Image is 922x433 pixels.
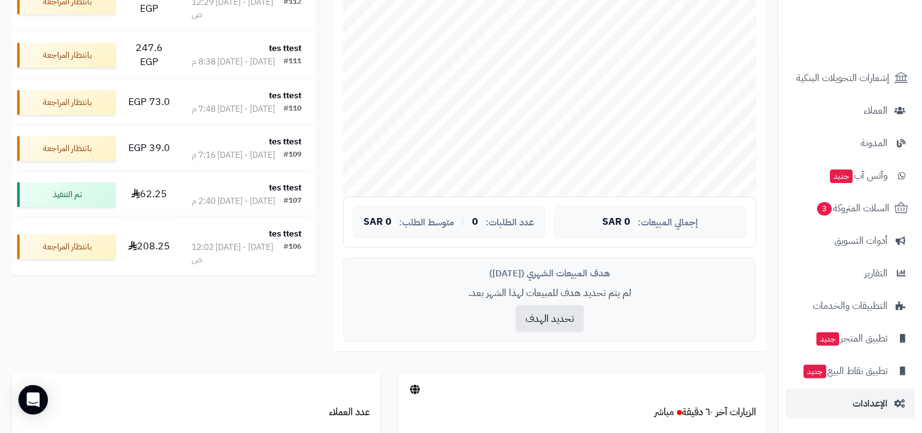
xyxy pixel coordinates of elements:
a: التقارير [786,259,915,288]
span: | [462,217,465,227]
span: 0 SAR [602,217,630,228]
td: 247.6 EGP [120,31,177,79]
a: العملاء [786,96,915,125]
a: الإعدادات [786,389,915,418]
div: #109 [284,149,301,162]
strong: tes ttest [269,135,301,148]
a: عدد العملاء [330,405,371,419]
span: السلات المتروكة [816,200,889,217]
div: #106 [284,241,301,266]
span: التقارير [864,265,888,282]
span: أدوات التسويق [834,232,888,249]
td: 208.25 [120,218,177,276]
span: إشعارات التحويلات البنكية [796,69,889,87]
span: عدد الطلبات: [486,217,534,228]
a: تطبيق نقاط البيعجديد [786,356,915,386]
div: [DATE] - [DATE] 8:38 م [192,56,275,68]
div: Open Intercom Messenger [18,385,48,415]
a: الزيارات آخر ٦٠ دقيقةمباشر [654,405,756,419]
div: #107 [284,195,301,208]
span: 0 [472,217,478,228]
span: المدونة [861,135,888,152]
strong: tes ttest [269,42,301,55]
span: 3 [817,202,832,216]
img: logo-2.png [839,33,910,58]
a: وآتس آبجديد [786,161,915,190]
td: 39.0 EGP [120,126,177,171]
div: #111 [284,56,301,68]
span: الإعدادات [853,395,888,412]
div: بانتظار المراجعة [17,136,115,161]
div: بانتظار المراجعة [17,235,115,259]
button: تحديد الهدف [516,305,584,332]
div: [DATE] - [DATE] 7:48 م [192,103,275,115]
a: السلات المتروكة3 [786,193,915,223]
span: إجمالي المبيعات: [638,217,698,228]
small: مباشر [654,405,674,419]
div: هدف المبيعات الشهري ([DATE]) [353,267,746,280]
span: جديد [816,332,839,346]
a: التطبيقات والخدمات [786,291,915,321]
p: لم يتم تحديد هدف للمبيعات لهذا الشهر بعد. [353,286,746,300]
div: #110 [284,103,301,115]
td: 73.0 EGP [120,80,177,125]
span: العملاء [864,102,888,119]
span: وآتس آب [829,167,888,184]
td: 62.25 [120,172,177,217]
strong: tes ttest [269,89,301,102]
a: أدوات التسويق [786,226,915,256]
a: المدونة [786,128,915,158]
a: إشعارات التحويلات البنكية [786,63,915,93]
div: [DATE] - [DATE] 12:02 ص [192,241,284,266]
div: تم التنفيذ [17,182,115,207]
div: [DATE] - [DATE] 2:40 م [192,195,275,208]
strong: tes ttest [269,227,301,240]
span: التطبيقات والخدمات [813,297,888,314]
span: جديد [804,365,826,378]
div: [DATE] - [DATE] 7:16 م [192,149,275,162]
strong: tes ttest [269,181,301,194]
div: بانتظار المراجعة [17,43,115,68]
a: تطبيق المتجرجديد [786,324,915,353]
div: بانتظار المراجعة [17,90,115,115]
span: 0 SAR [363,217,392,228]
span: جديد [830,170,853,183]
span: تطبيق المتجر [815,330,888,347]
span: تطبيق نقاط البيع [802,362,888,380]
span: متوسط الطلب: [399,217,454,228]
